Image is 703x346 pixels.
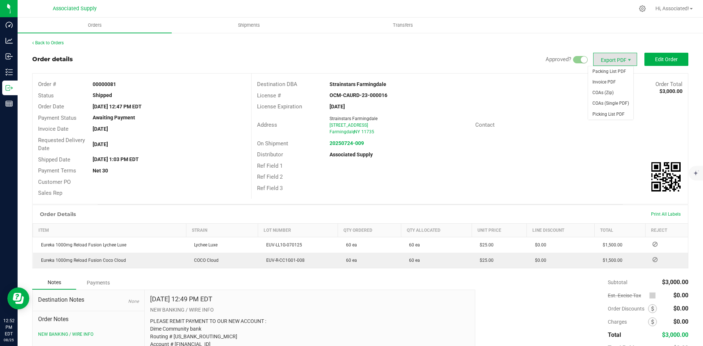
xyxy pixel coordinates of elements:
[37,242,126,248] span: Eureka 1000mg Reload Fusion Lychee Luxe
[38,126,68,132] span: Invoice Date
[93,92,112,98] strong: Shipped
[93,168,108,174] strong: Net 30
[608,331,621,338] span: Total
[93,104,142,109] strong: [DATE] 12:47 PM EDT
[32,55,73,64] div: Order details
[651,162,681,191] qrcode: 00000081
[263,258,305,263] span: EUV-R-CC1G01-008
[330,81,386,87] strong: Strainstars Farmingdale
[257,185,283,191] span: Ref Field 3
[3,337,14,343] p: 08/25
[472,223,527,237] th: Unit Price
[531,242,546,248] span: $0.00
[608,306,648,312] span: Order Discounts
[588,88,633,98] li: COAs (Zip)
[645,223,688,237] th: Reject
[76,276,120,289] div: Payments
[638,5,647,12] div: Manage settings
[53,5,97,12] span: Associated Supply
[263,242,302,248] span: EUV-LL1G-070125
[531,258,546,263] span: $0.00
[38,315,139,324] span: Order Notes
[38,92,54,99] span: Status
[33,223,186,237] th: Item
[476,258,494,263] span: $25.00
[93,115,135,120] strong: Awaiting Payment
[258,223,338,237] th: Lot Number
[405,258,420,263] span: 60 ea
[228,22,270,29] span: Shipments
[476,242,494,248] span: $25.00
[353,129,354,134] span: ,
[330,123,368,128] span: [STREET_ADDRESS]
[257,122,277,128] span: Address
[38,167,76,174] span: Payment Terms
[78,22,112,29] span: Orders
[326,18,480,33] a: Transfers
[190,242,217,248] span: Lychee Luxe
[588,66,633,77] li: Packing List PDF
[5,84,13,92] inline-svg: Outbound
[475,122,495,128] span: Contact
[150,295,212,303] h4: [DATE] 12:49 PM EDT
[257,174,283,180] span: Ref Field 2
[401,223,472,237] th: Qty Allocated
[673,292,688,299] span: $0.00
[38,156,70,163] span: Shipped Date
[644,53,688,66] button: Edit Order
[3,317,14,337] p: 12:52 PM EDT
[599,258,622,263] span: $1,500.00
[32,276,76,290] div: Notes
[608,279,627,285] span: Subtotal
[608,293,646,298] span: Est. Excise Tax
[330,140,364,146] strong: 20250724-009
[5,68,13,76] inline-svg: Inventory
[38,81,56,88] span: Order #
[338,223,401,237] th: Qty Ordered
[38,103,64,110] span: Order Date
[330,129,355,134] span: Farmingdale
[93,141,108,147] strong: [DATE]
[593,53,637,66] li: Export PDF
[172,18,326,33] a: Shipments
[650,242,661,246] span: Reject Inventory
[38,179,71,185] span: Customer PO
[354,129,360,134] span: NY
[527,223,595,237] th: Line Discount
[190,258,219,263] span: COCO Cloud
[38,137,85,152] span: Requested Delivery Date
[93,81,116,87] strong: 00000081
[93,126,108,132] strong: [DATE]
[150,306,469,314] p: NEW BANKING / WIRE INFO
[588,98,633,109] li: COAs (Single PDF)
[38,295,139,304] span: Destination Notes
[361,129,374,134] span: 11735
[7,287,29,309] iframe: Resource center
[655,56,678,62] span: Edit Order
[5,100,13,107] inline-svg: Reports
[342,258,357,263] span: 60 ea
[128,299,139,304] span: None
[40,211,76,217] h1: Order Details
[588,77,633,88] li: Invoice PDF
[655,81,682,88] span: Order Total
[383,22,423,29] span: Transfers
[599,242,622,248] span: $1,500.00
[5,53,13,60] inline-svg: Inbound
[608,319,648,325] span: Charges
[18,18,172,33] a: Orders
[662,279,688,286] span: $3,000.00
[257,151,283,158] span: Distributor
[673,305,688,312] span: $0.00
[405,242,420,248] span: 60 ea
[257,81,297,88] span: Destination DBA
[257,92,281,99] span: License #
[649,290,659,300] span: Calculate excise tax
[257,140,288,147] span: On Shipment
[330,152,373,157] strong: Associated Supply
